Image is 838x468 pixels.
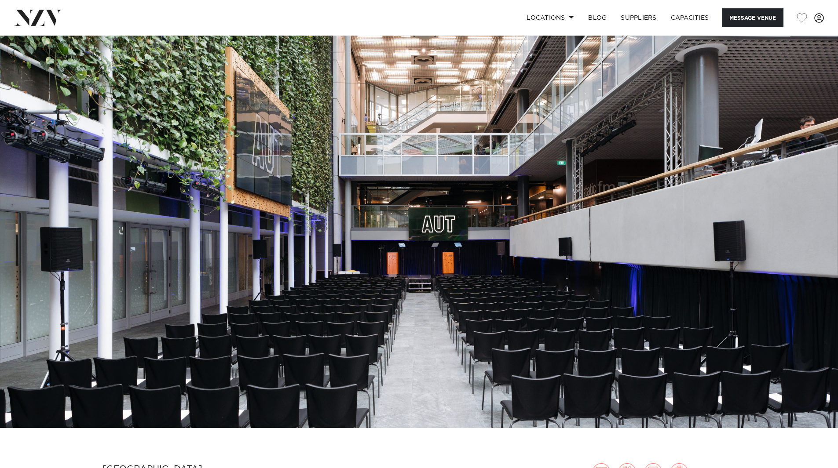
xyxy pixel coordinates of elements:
a: SUPPLIERS [614,8,663,27]
button: Message Venue [722,8,783,27]
a: Capacities [664,8,716,27]
a: BLOG [581,8,614,27]
img: nzv-logo.png [14,10,62,25]
a: Locations [520,8,581,27]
